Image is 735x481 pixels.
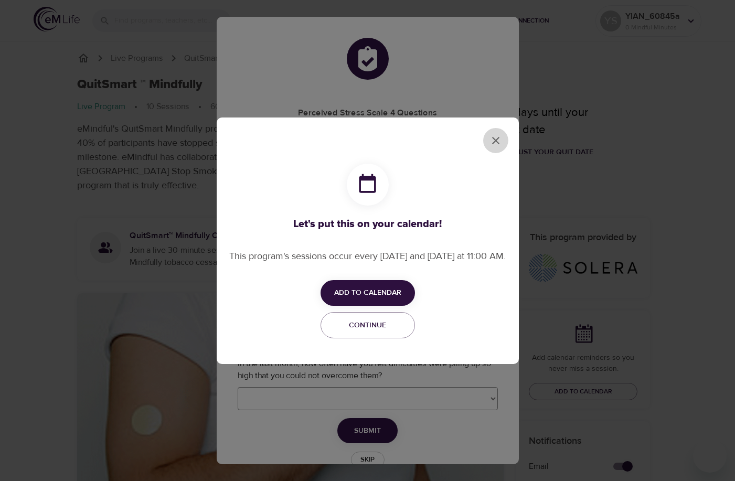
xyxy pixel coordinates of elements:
button: Continue [321,312,415,339]
p: This program's sessions occur every [DATE] and [DATE] at 11:00 AM. [229,249,506,263]
span: Continue [327,319,408,332]
h3: Let's put this on your calendar! [229,218,506,230]
button: close [483,128,508,153]
span: Add to Calendar [334,286,401,300]
button: Add to Calendar [321,280,415,306]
